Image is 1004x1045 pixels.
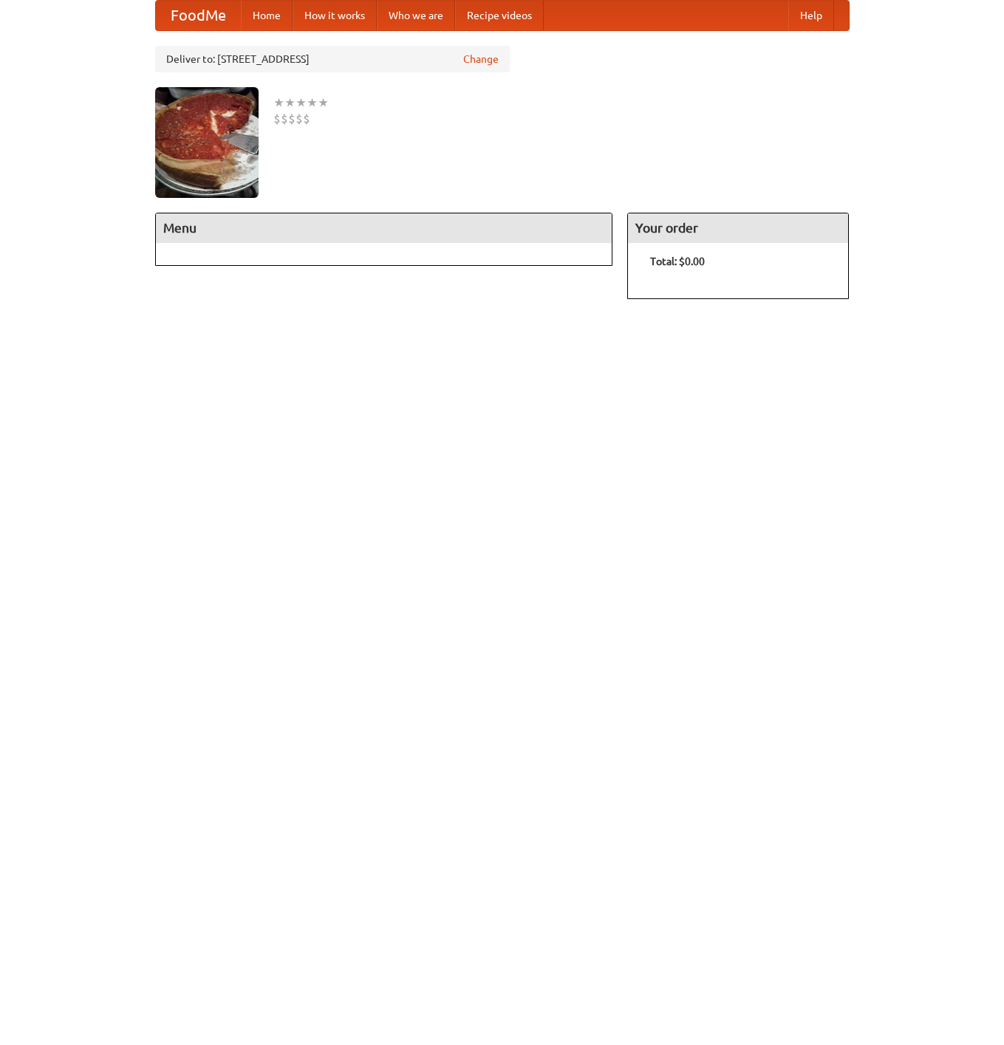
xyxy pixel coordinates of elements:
li: ★ [296,95,307,111]
li: ★ [284,95,296,111]
li: $ [303,111,310,127]
h4: Menu [156,213,612,243]
div: Deliver to: [STREET_ADDRESS] [155,46,510,72]
a: Recipe videos [455,1,544,30]
b: Total: $0.00 [650,256,705,267]
li: $ [281,111,288,127]
li: ★ [273,95,284,111]
li: ★ [307,95,318,111]
a: Who we are [377,1,455,30]
li: $ [296,111,303,127]
a: Change [463,52,499,66]
img: angular.jpg [155,87,259,198]
a: FoodMe [156,1,241,30]
a: Home [241,1,293,30]
li: ★ [318,95,329,111]
h4: Your order [628,213,848,243]
a: How it works [293,1,377,30]
a: Help [788,1,834,30]
li: $ [273,111,281,127]
li: $ [288,111,296,127]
